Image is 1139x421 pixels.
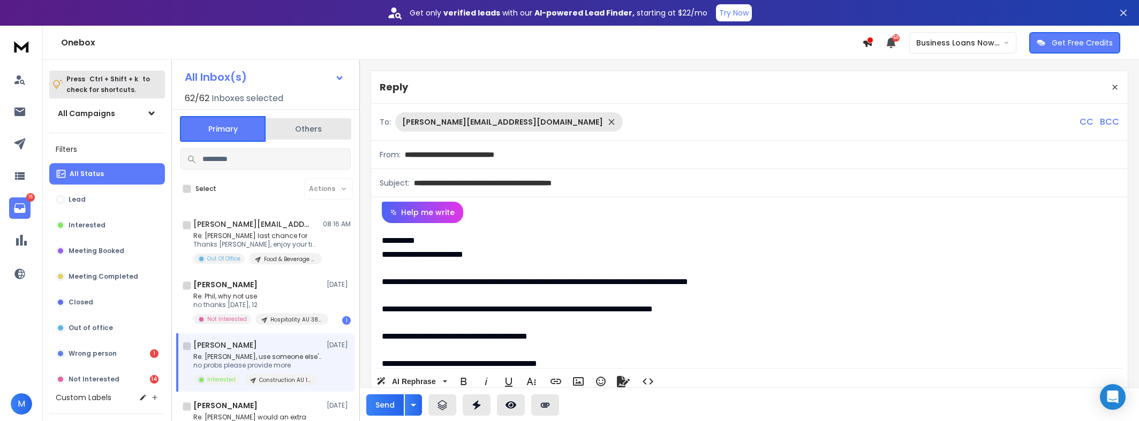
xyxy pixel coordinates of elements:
p: Food & Beverage AU 409 List 1 Video CTA [264,255,315,263]
p: Re: Phil, why not use [193,292,322,301]
p: Try Now [719,7,749,18]
p: From: [380,149,401,160]
button: M [11,393,32,415]
p: Meeting Completed [69,272,138,281]
img: logo [11,36,32,56]
p: [PERSON_NAME][EMAIL_ADDRESS][DOMAIN_NAME] [402,117,603,127]
h1: [PERSON_NAME] [193,340,257,350]
p: Construction AU 1685 List 2 Appraisal CTA [259,376,311,384]
p: Reply [380,80,408,95]
p: no thanks [DATE], 12 [193,301,322,309]
p: no probs please provide more [193,361,322,370]
div: 14 [150,375,159,384]
h1: Onebox [61,36,862,49]
button: Interested [49,215,165,236]
p: Re: [PERSON_NAME], use someone else's [193,353,322,361]
span: AI Rephrase [390,377,438,386]
h1: All Campaigns [58,108,115,119]
p: Press to check for shortcuts. [66,74,150,95]
a: 15 [9,197,31,219]
button: Send [366,394,404,416]
strong: AI-powered Lead Finder, [534,7,635,18]
label: Select [195,185,216,193]
button: Lead [49,189,165,210]
p: All Status [70,170,104,178]
p: Out of office [69,324,113,332]
h3: Inboxes selected [212,92,283,105]
button: Try Now [716,4,752,21]
p: Lead [69,195,86,204]
button: All Campaigns [49,103,165,124]
button: Code View [638,371,658,392]
button: Meeting Completed [49,266,165,287]
p: Not Interested [207,315,247,323]
button: AI Rephrase [374,371,449,392]
button: Others [266,117,351,141]
p: Meeting Booked [69,247,124,255]
button: Signature [613,371,633,392]
p: Interested [207,376,236,384]
p: [DATE] [327,341,351,349]
button: Out of office [49,317,165,339]
p: 08:16 AM [323,220,351,228]
p: Thanks [PERSON_NAME], enjoy your time [193,240,322,249]
button: Insert Link (Ctrl+K) [546,371,566,392]
button: Emoticons [591,371,611,392]
p: [DATE] [327,280,351,289]
div: 1 [150,349,159,358]
p: Subject: [380,178,410,188]
span: 50 [892,34,900,42]
button: More Text [521,371,541,392]
h3: Custom Labels [56,392,111,403]
p: CC [1080,116,1093,128]
div: 1 [342,316,351,325]
button: All Status [49,163,165,185]
button: All Inbox(s) [176,66,353,88]
p: Re: [PERSON_NAME] last chance for [193,232,322,240]
button: Underline (Ctrl+U) [499,371,519,392]
button: Wrong person1 [49,343,165,364]
h1: All Inbox(s) [185,72,247,82]
p: Business Loans Now ([PERSON_NAME]) [916,37,1004,48]
button: Primary [180,116,266,142]
p: To: [380,117,391,127]
p: Get Free Credits [1052,37,1113,48]
span: 62 / 62 [185,92,209,105]
button: Italic (Ctrl+I) [476,371,496,392]
p: Closed [69,298,93,307]
p: Get only with our starting at $22/mo [410,7,707,18]
p: BCC [1100,116,1119,128]
h1: [PERSON_NAME] [193,279,258,290]
p: Hospitality AU 386 List 2 Appraisal CTA [270,316,322,324]
p: [DATE] [327,401,351,410]
button: Not Interested14 [49,369,165,390]
span: Ctrl + Shift + k [88,73,140,85]
strong: verified leads [443,7,500,18]
button: Insert Image (Ctrl+P) [568,371,589,392]
div: Open Intercom Messenger [1100,384,1126,410]
button: Closed [49,292,165,313]
h3: Filters [49,142,165,157]
h1: [PERSON_NAME][EMAIL_ADDRESS][DOMAIN_NAME] [193,219,311,229]
button: Bold (Ctrl+B) [454,371,474,392]
p: Wrong person [69,349,117,358]
p: Out Of Office [207,255,240,263]
button: Help me write [382,202,463,223]
p: Not Interested [69,375,119,384]
button: Meeting Booked [49,240,165,262]
p: 15 [26,193,35,202]
button: Get Free Credits [1029,32,1120,53]
h1: [PERSON_NAME] [193,400,258,411]
p: Interested [69,221,105,229]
